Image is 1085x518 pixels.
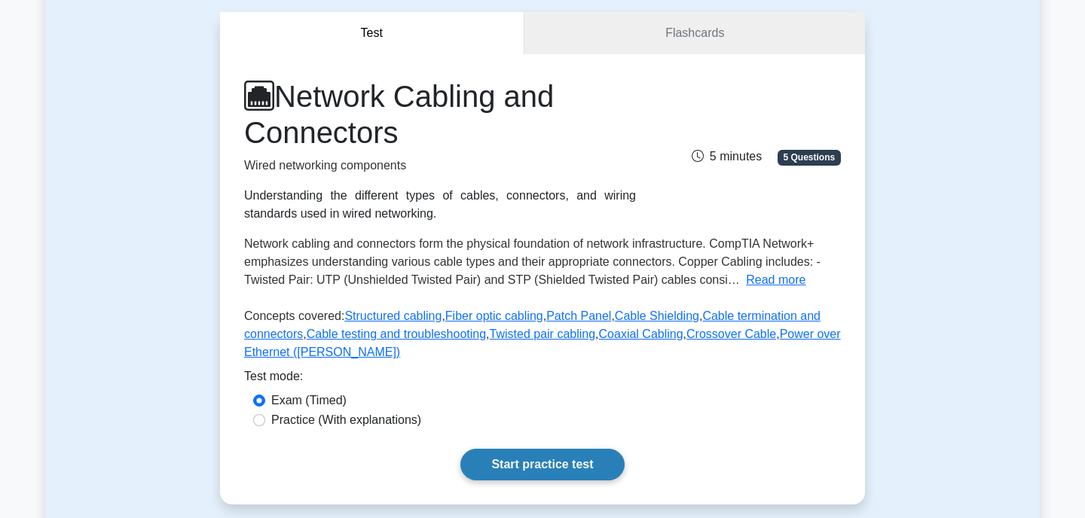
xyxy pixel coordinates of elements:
a: Power over Ethernet ([PERSON_NAME]) [244,328,841,358]
a: Patch Panel [546,309,611,322]
span: 5 minutes [692,150,762,163]
a: Cable Shielding [615,309,699,322]
a: Start practice test [460,449,624,480]
a: Twisted pair cabling [490,328,596,340]
a: Flashcards [524,12,865,55]
a: Coaxial Cabling [599,328,683,340]
button: Test [220,12,524,55]
a: Cable testing and troubleshooting [307,328,486,340]
a: Crossover Cable [686,328,776,340]
p: Wired networking components [244,157,636,175]
button: Read more [746,271,805,289]
span: 5 Questions [778,150,841,165]
div: Understanding the different types of cables, connectors, and wiring standards used in wired netwo... [244,187,636,223]
label: Exam (Timed) [271,392,347,410]
a: Structured cabling [344,309,442,322]
a: Fiber optic cabling [445,309,543,322]
p: Concepts covered: , , , , , , , , , [244,307,841,367]
h1: Network Cabling and Connectors [244,78,636,151]
label: Practice (With explanations) [271,411,421,429]
span: Network cabling and connectors form the physical foundation of network infrastructure. CompTIA Ne... [244,237,821,286]
div: Test mode: [244,367,841,392]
